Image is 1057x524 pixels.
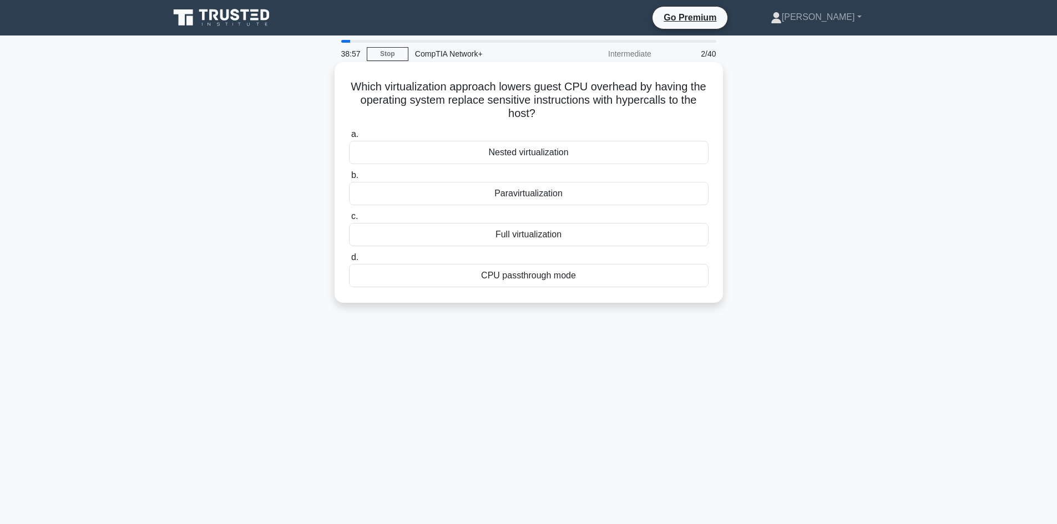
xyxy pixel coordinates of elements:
[408,43,561,65] div: CompTIA Network+
[744,6,888,28] a: [PERSON_NAME]
[349,141,709,164] div: Nested virtualization
[349,182,709,205] div: Paravirtualization
[351,211,358,221] span: c.
[351,252,358,262] span: d.
[351,129,358,139] span: a.
[351,170,358,180] span: b.
[349,264,709,287] div: CPU passthrough mode
[349,223,709,246] div: Full virtualization
[367,47,408,61] a: Stop
[561,43,658,65] div: Intermediate
[335,43,367,65] div: 38:57
[348,80,710,121] h5: Which virtualization approach lowers guest CPU overhead by having the operating system replace se...
[657,11,723,24] a: Go Premium
[658,43,723,65] div: 2/40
